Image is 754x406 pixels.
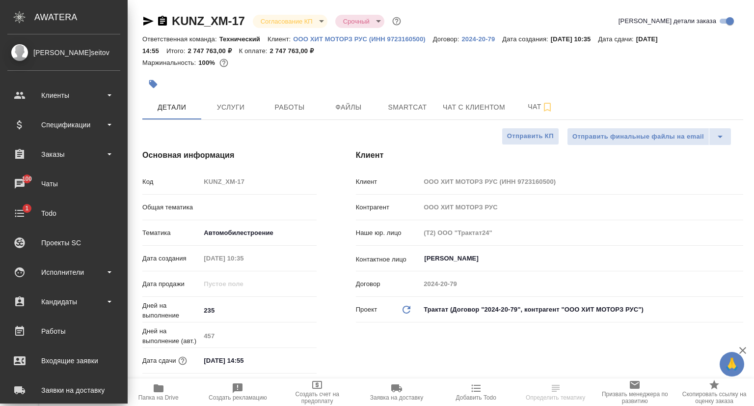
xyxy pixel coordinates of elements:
button: Срочный [340,17,373,26]
span: 100 [16,174,38,184]
div: Трактат (Договор "2024-20-79", контрагент "ООО ХИТ МОТОРЗ РУС") [420,301,743,318]
p: Технический [219,35,268,43]
span: Заявка на доставку [370,394,423,401]
p: 2 747 763,00 ₽ [188,47,239,55]
p: Код [142,177,200,187]
button: Скопировать ссылку [157,15,168,27]
span: Работы [266,101,313,114]
span: Услуги [207,101,254,114]
button: Доп статусы указывают на важность/срочность заказа [390,15,403,28]
div: Чаты [7,176,120,191]
span: Папка на Drive [138,394,179,401]
span: Чат с клиентом [443,101,505,114]
p: Клиент [356,177,421,187]
div: Согласование КП [335,15,384,28]
a: Проекты SC [2,231,125,255]
h4: Основная информация [142,149,317,161]
p: Дней на выполнение (авт.) [142,326,200,346]
input: ✎ Введи что-нибудь [200,303,316,318]
span: 1 [19,203,34,213]
input: Пустое поле [420,174,743,189]
p: ООО ХИТ МОТОРЗ РУС (ИНН 9723160500) [293,35,433,43]
span: [PERSON_NAME] детали заказа [619,16,716,26]
a: 2024-20-79 [461,34,502,43]
span: Создать рекламацию [209,394,267,401]
button: Отправить КП [502,128,559,145]
p: 100% [198,59,217,66]
span: Smartcat [384,101,431,114]
a: KUNZ_XM-17 [172,14,245,28]
input: Пустое поле [200,329,316,343]
h4: Клиент [356,149,743,161]
p: 2 747 763,00 ₽ [270,47,321,55]
div: Автомобилестроение [200,225,316,241]
div: Todo [7,206,120,221]
span: Файлы [325,101,372,114]
div: [PERSON_NAME]seitov [7,47,120,58]
a: 100Чаты [2,172,125,196]
span: Скопировать ссылку на оценку заказа [680,391,748,405]
button: Создать рекламацию [198,378,278,406]
span: Определить тематику [526,394,585,401]
div: Согласование КП [253,15,327,28]
p: Ответственная команда: [142,35,219,43]
span: Отправить финальные файлы на email [572,131,704,143]
div: Заказы [7,147,120,162]
button: Призвать менеджера по развитию [595,378,674,406]
a: 1Todo [2,201,125,226]
p: Наше юр. лицо [356,228,421,238]
button: Скопировать ссылку для ЯМессенджера [142,15,154,27]
span: Отправить КП [507,131,554,142]
button: Добавить тэг [142,73,164,95]
input: Пустое поле [420,277,743,291]
button: Open [738,258,740,260]
p: К оплате: [239,47,270,55]
div: Заявки на доставку [7,383,120,398]
p: Дата сдачи [142,356,176,366]
p: Общая тематика [142,203,200,212]
div: Работы [7,324,120,339]
input: Пустое поле [420,226,743,240]
button: Если добавить услуги и заполнить их объемом, то дата рассчитается автоматически [176,354,189,367]
p: Договор: [433,35,462,43]
p: Итого: [166,47,188,55]
p: Контрагент [356,203,421,212]
div: Клиенты [7,88,120,103]
a: Входящие заявки [2,348,125,373]
a: ООО ХИТ МОТОРЗ РУС (ИНН 9723160500) [293,34,433,43]
a: Работы [2,319,125,344]
button: Отправить финальные файлы на email [567,128,709,145]
button: Заявка на доставку [357,378,436,406]
p: Дней на выполнение [142,301,200,320]
button: Определить тематику [516,378,595,406]
button: 🙏 [720,352,744,377]
button: Скопировать ссылку на оценку заказа [674,378,754,406]
div: Кандидаты [7,294,120,309]
p: Контактное лицо [356,255,421,264]
div: Исполнители [7,265,120,280]
a: Заявки на доставку [2,378,125,403]
input: Пустое поле [200,277,286,291]
div: ​ [200,199,316,216]
button: Создать счет на предоплату [277,378,357,406]
div: AWATERA [34,7,128,27]
p: Дата продажи [142,279,200,289]
input: Пустое поле [420,200,743,214]
p: Проект [356,305,377,315]
input: Пустое поле [200,251,286,265]
p: Клиент: [268,35,293,43]
p: [DATE] 10:35 [551,35,598,43]
p: Тематика [142,228,200,238]
p: 2024-20-79 [461,35,502,43]
input: ✎ Введи что-нибудь [200,353,286,368]
span: Чат [517,101,564,113]
div: Спецификации [7,117,120,132]
button: Папка на Drive [119,378,198,406]
span: Детали [148,101,195,114]
button: Добавить Todo [436,378,516,406]
span: Создать счет на предоплату [283,391,351,405]
button: 63.60 RUB; [217,57,230,69]
input: Пустое поле [200,174,316,189]
div: split button [567,128,731,145]
p: Договор [356,279,421,289]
